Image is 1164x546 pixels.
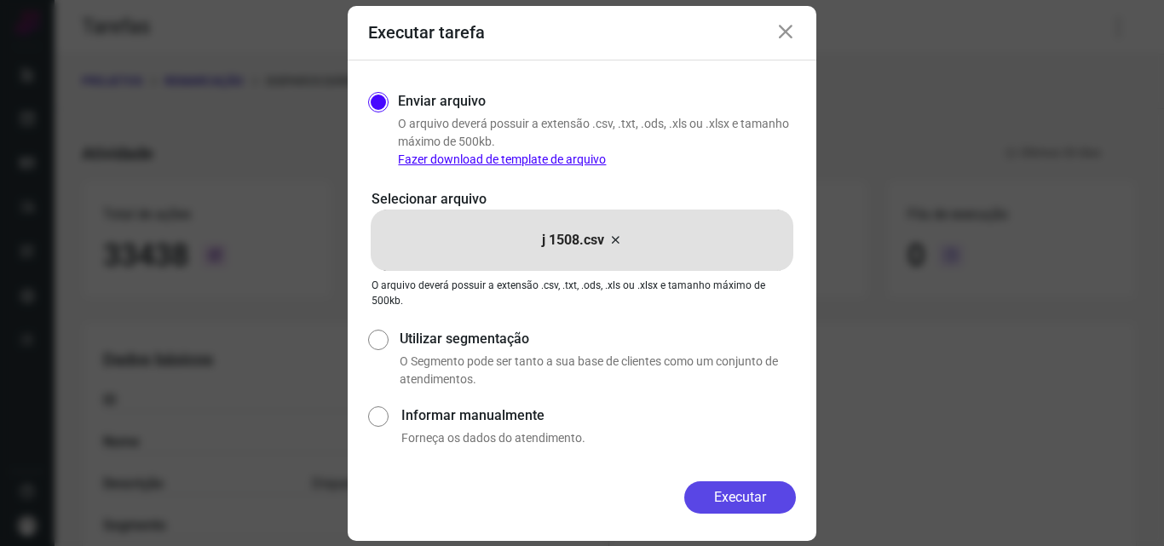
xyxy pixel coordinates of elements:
p: O arquivo deverá possuir a extensão .csv, .txt, .ods, .xls ou .xlsx e tamanho máximo de 500kb. [372,278,792,308]
label: Enviar arquivo [398,91,486,112]
label: Informar manualmente [401,405,796,426]
p: Selecionar arquivo [372,189,792,210]
h3: Executar tarefa [368,22,485,43]
p: j 1508.csv [542,230,604,250]
p: Forneça os dados do atendimento. [401,429,796,447]
button: Executar [684,481,796,514]
label: Utilizar segmentação [400,329,796,349]
a: Fazer download de template de arquivo [398,152,606,166]
p: O Segmento pode ser tanto a sua base de clientes como um conjunto de atendimentos. [400,353,796,388]
p: O arquivo deverá possuir a extensão .csv, .txt, .ods, .xls ou .xlsx e tamanho máximo de 500kb. [398,115,796,169]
